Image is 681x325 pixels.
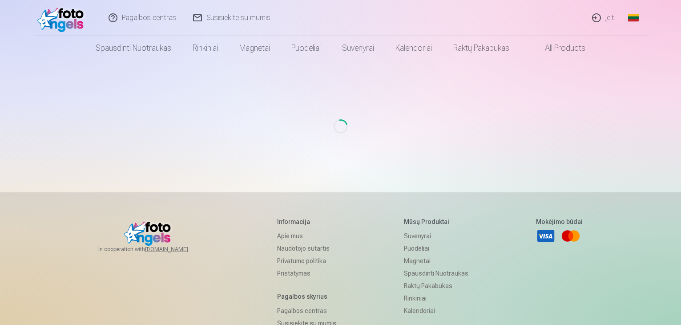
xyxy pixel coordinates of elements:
a: Pristatymas [277,267,336,280]
a: Spausdinti nuotraukas [404,267,468,280]
a: Naudotojo sutartis [277,242,336,255]
a: Raktų pakabukas [404,280,468,292]
span: In cooperation with [98,246,210,253]
a: Puodeliai [404,242,468,255]
a: Kalendoriai [385,36,443,61]
a: Privatumo politika [277,255,336,267]
a: Raktų pakabukas [443,36,520,61]
a: Rinkiniai [404,292,468,305]
a: Magnetai [404,255,468,267]
a: [DOMAIN_NAME] [145,246,210,253]
h5: Informacija [277,217,336,226]
a: Visa [536,226,556,246]
img: /fa2 [37,4,89,32]
a: All products [520,36,596,61]
h5: Mokėjimo būdai [536,217,583,226]
a: Pagalbos centras [277,305,336,317]
a: Rinkiniai [182,36,229,61]
a: Magnetai [229,36,281,61]
a: Suvenyrai [331,36,385,61]
a: Apie mus [277,230,336,242]
h5: Mūsų produktai [404,217,468,226]
a: Puodeliai [281,36,331,61]
a: Suvenyrai [404,230,468,242]
a: Mastercard [561,226,580,246]
h5: Pagalbos skyrius [277,292,336,301]
a: Spausdinti nuotraukas [85,36,182,61]
a: Kalendoriai [404,305,468,317]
